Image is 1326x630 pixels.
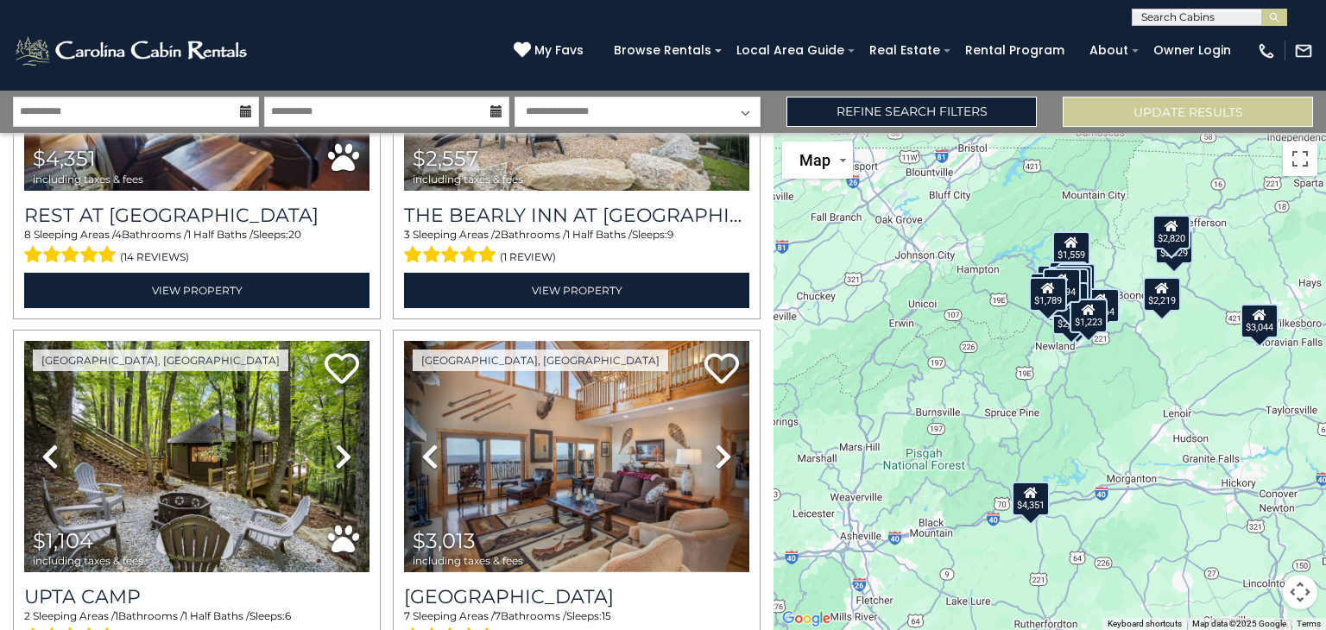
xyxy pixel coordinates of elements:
a: My Favs [514,41,588,60]
a: [GEOGRAPHIC_DATA] [404,585,749,608]
div: $3,044 [1241,304,1279,338]
span: including taxes & fees [33,173,143,185]
div: Sleeping Areas / Bathrooms / Sleeps: [404,227,749,268]
span: Map data ©2025 Google [1192,619,1286,628]
a: [GEOGRAPHIC_DATA], [GEOGRAPHIC_DATA] [33,350,288,371]
span: including taxes & fees [413,173,523,185]
span: (1 review) [500,246,556,268]
div: $2,820 [1152,215,1190,249]
img: thumbnail_167080979.jpeg [24,341,369,572]
img: phone-regular-white.png [1257,41,1276,60]
span: 6 [285,609,291,622]
a: Upta Camp [24,585,369,608]
a: Open this area in Google Maps (opens a new window) [778,608,835,630]
span: 1 Half Baths / [566,228,632,241]
a: View Property [404,273,749,308]
button: Map camera controls [1283,575,1317,609]
a: Refine Search Filters [786,97,1037,127]
div: $1,641 [1054,266,1092,300]
div: $4,351 [1012,482,1050,516]
span: Map [799,151,830,169]
span: 1 [115,609,118,622]
span: 1 Half Baths / [184,609,249,622]
span: $3,013 [413,528,476,553]
img: thumbnail_163268257.jpeg [404,341,749,572]
div: $2,219 [1143,277,1181,312]
span: 3 [404,228,410,241]
a: Owner Login [1145,37,1240,64]
div: Sleeping Areas / Bathrooms / Sleeps: [24,227,369,268]
span: $1,104 [33,528,93,553]
span: $2,557 [413,146,478,171]
span: (14 reviews) [120,246,189,268]
span: $4,351 [33,146,96,171]
span: 4 [115,228,122,241]
div: $1,215 [1030,273,1068,307]
div: $1,789 [1029,277,1067,312]
h3: Rest at Mountain Crest [24,204,369,227]
img: mail-regular-white.png [1294,41,1313,60]
a: Rest at [GEOGRAPHIC_DATA] [24,204,369,227]
h3: The Bearly Inn at Eagles Nest [404,204,749,227]
span: My Favs [534,41,584,60]
span: 20 [288,228,301,241]
span: 2 [495,228,501,241]
span: 2 [24,609,30,622]
span: including taxes & fees [33,555,143,566]
span: 7 [495,609,501,622]
a: View Property [24,273,369,308]
h3: Southern Star Lodge [404,585,749,608]
img: White-1-2.png [13,34,252,68]
a: [GEOGRAPHIC_DATA], [GEOGRAPHIC_DATA] [413,350,668,371]
div: $1,223 [1070,299,1108,333]
button: Update Results [1063,97,1313,127]
a: The Bearly Inn at [GEOGRAPHIC_DATA] [404,204,749,227]
div: $1,864 [1082,288,1120,323]
a: Real Estate [861,37,949,64]
a: Add to favorites [704,351,739,388]
img: Google [778,608,835,630]
div: $2,527 [1049,261,1087,296]
span: 1 Half Baths / [187,228,253,241]
div: $2,691 [1052,300,1090,335]
a: Rental Program [957,37,1073,64]
button: Change map style [782,142,853,179]
span: including taxes & fees [413,555,523,566]
a: Browse Rentals [605,37,720,64]
div: $1,559 [1052,231,1090,266]
span: 7 [404,609,410,622]
div: $2,394 [1043,268,1081,303]
button: Keyboard shortcuts [1108,618,1182,630]
span: 15 [602,609,611,622]
div: $2,820 [1058,263,1096,298]
a: About [1081,37,1137,64]
span: 8 [24,228,31,241]
a: Add to favorites [325,351,359,388]
a: Local Area Guide [728,37,853,64]
button: Toggle fullscreen view [1283,142,1317,176]
a: Terms (opens in new tab) [1297,619,1321,628]
span: 9 [667,228,673,241]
